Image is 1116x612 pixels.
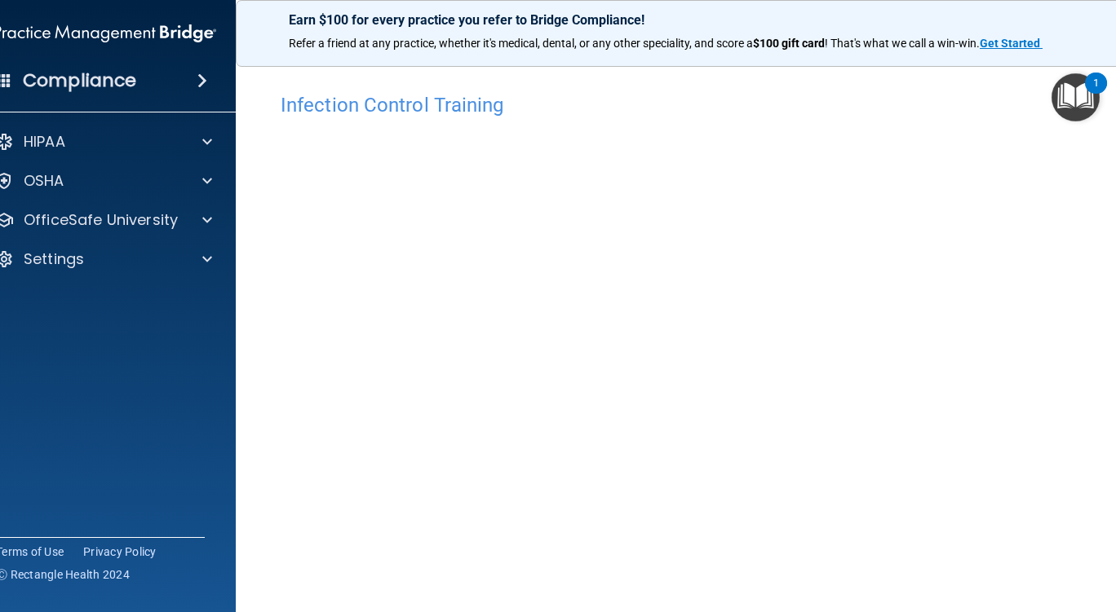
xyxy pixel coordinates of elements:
[1052,73,1100,121] button: Open Resource Center, 1 new notification
[753,37,825,50] strong: $100 gift card
[24,132,65,152] p: HIPAA
[24,171,64,191] p: OSHA
[83,544,157,560] a: Privacy Policy
[825,37,980,50] span: ! That's what we call a win-win.
[289,37,753,50] span: Refer a friend at any practice, whether it's medical, dental, or any other speciality, and score a
[24,210,178,230] p: OfficeSafe University
[980,37,1040,50] strong: Get Started
[281,95,1096,116] h4: Infection Control Training
[980,37,1043,50] a: Get Started
[289,12,1088,28] p: Earn $100 for every practice you refer to Bridge Compliance!
[24,249,84,269] p: Settings
[1093,83,1099,104] div: 1
[23,69,136,92] h4: Compliance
